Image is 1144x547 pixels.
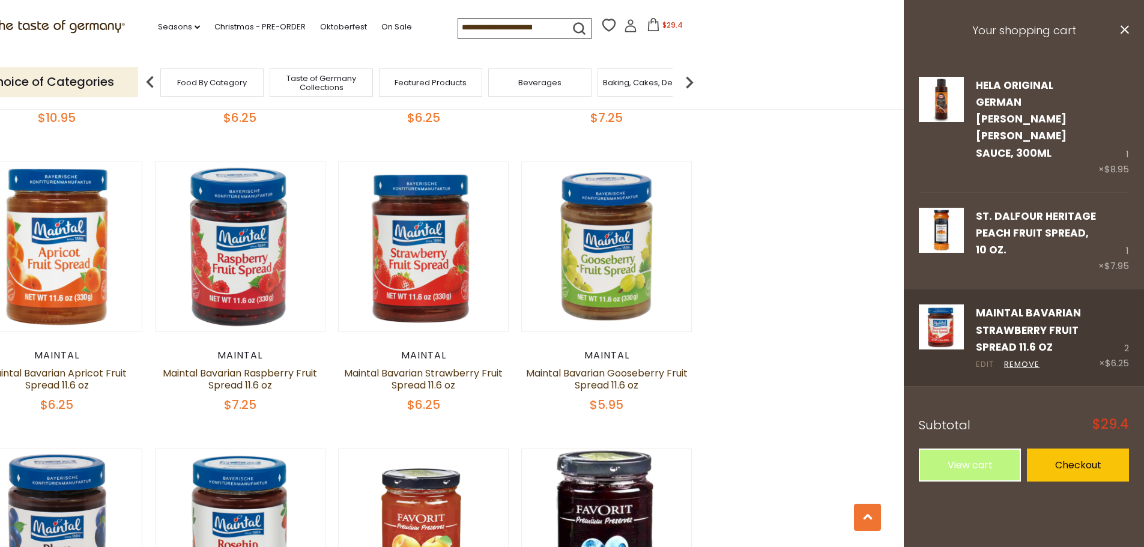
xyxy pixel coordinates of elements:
span: $8.95 [1104,163,1129,175]
div: Maintal [155,349,326,361]
span: $6.25 [407,396,440,413]
a: Taste of Germany Collections [273,74,369,92]
a: Hela Mild Currywurst Sauce [919,77,964,177]
a: St. Dalfour Heritage Peach Fruit Spread, 10 oz. [976,209,1096,258]
a: Maintal Bavarian Strawberry Fruit Spread 11.6 oz [976,306,1081,354]
img: Maintal Bavarian Strawberry Fruit Spread 11.6 oz [919,304,964,349]
img: next arrow [677,70,701,94]
a: Seasons [158,20,200,34]
div: Maintal [338,349,509,361]
span: $5.95 [590,396,623,413]
a: Edit [976,358,994,371]
span: $6.25 [40,396,73,413]
div: 1 × [1098,208,1129,274]
img: St. Dalfour Heritage Peach Fruit Spread, 10 oz. [919,208,964,253]
a: Checkout [1027,449,1129,482]
span: Subtotal [919,417,970,434]
img: Hela Mild Currywurst Sauce [919,77,964,122]
a: Maintal Bavarian Strawberry Fruit Spread 11.6 oz [344,366,503,392]
a: Christmas - PRE-ORDER [214,20,306,34]
a: Maintal Bavarian Gooseberry Fruit Spread 11.6 oz [526,366,688,392]
a: On Sale [381,20,412,34]
a: Maintal Bavarian Raspberry Fruit Spread 11.6 oz [163,366,317,392]
span: $6.25 [407,109,440,126]
a: Hela Original German [PERSON_NAME] [PERSON_NAME] Sauce, 300ml [976,78,1067,160]
a: Beverages [518,78,561,87]
span: $6.25 [223,109,256,126]
span: $10.95 [38,109,76,126]
a: Remove [1004,358,1040,371]
div: Maintal [521,349,692,361]
a: Oktoberfest [320,20,367,34]
div: 2 × [1099,304,1129,371]
span: $6.25 [1105,357,1129,369]
span: $29.4 [1092,418,1129,431]
span: $7.25 [590,109,623,126]
a: Maintal Bavarian Strawberry Fruit Spread 11.6 oz [919,304,964,371]
span: $7.25 [224,396,256,413]
img: Maintal Bavarian Gooseberry Fruit Spread 11.6 oz [522,162,692,332]
a: Featured Products [395,78,467,87]
a: St. Dalfour Heritage Peach Fruit Spread, 10 oz. [919,208,964,274]
a: Food By Category [177,78,247,87]
span: $29.4 [662,20,683,30]
a: View cart [919,449,1021,482]
span: $7.95 [1104,259,1129,272]
button: $29.4 [640,18,691,36]
a: Baking, Cakes, Desserts [603,78,696,87]
img: previous arrow [138,70,162,94]
div: 1 × [1098,77,1129,177]
img: Maintal Bavarian Raspberry Fruit Spread 11.6 oz [156,162,325,332]
img: Maintal Bavarian Strawberry Fruit Spread 11.6 oz [339,162,509,332]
